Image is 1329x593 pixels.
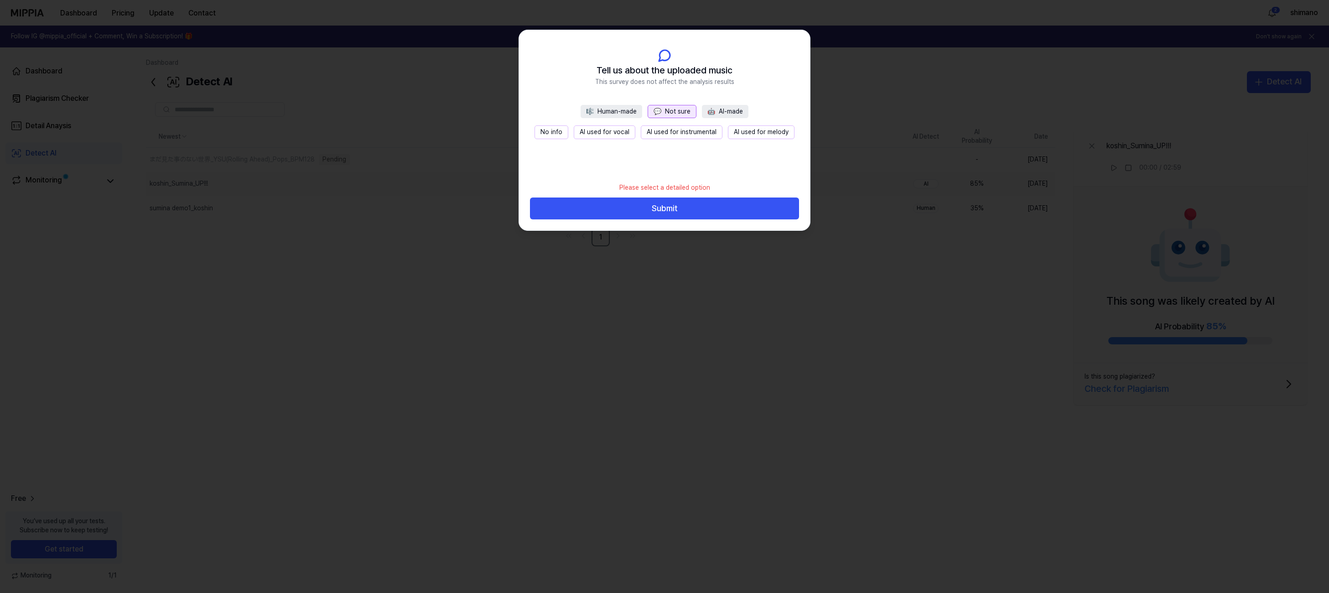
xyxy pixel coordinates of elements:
[597,63,732,78] span: Tell us about the uploaded music
[707,108,715,115] span: 🤖
[586,108,594,115] span: 🎼
[614,178,716,198] div: Please select a detailed option
[654,108,661,115] span: 💬
[574,125,635,139] button: AI used for vocal
[595,78,734,87] span: This survey does not affect the analysis results
[728,125,794,139] button: AI used for melody
[648,105,696,119] button: 💬Not sure
[702,105,748,119] button: 🤖AI-made
[581,105,642,119] button: 🎼Human-made
[530,198,799,219] button: Submit
[535,125,568,139] button: No info
[641,125,722,139] button: AI used for instrumental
